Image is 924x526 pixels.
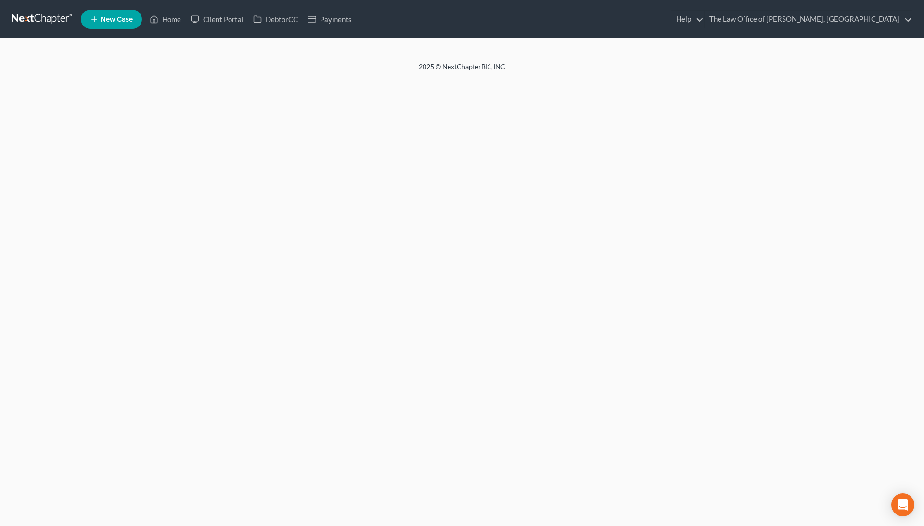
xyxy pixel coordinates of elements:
[248,11,303,28] a: DebtorCC
[891,493,914,516] div: Open Intercom Messenger
[303,11,357,28] a: Payments
[186,11,248,28] a: Client Portal
[81,10,142,29] new-legal-case-button: New Case
[705,11,912,28] a: The Law Office of [PERSON_NAME], [GEOGRAPHIC_DATA]
[145,11,186,28] a: Home
[671,11,704,28] a: Help
[188,62,736,79] div: 2025 © NextChapterBK, INC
